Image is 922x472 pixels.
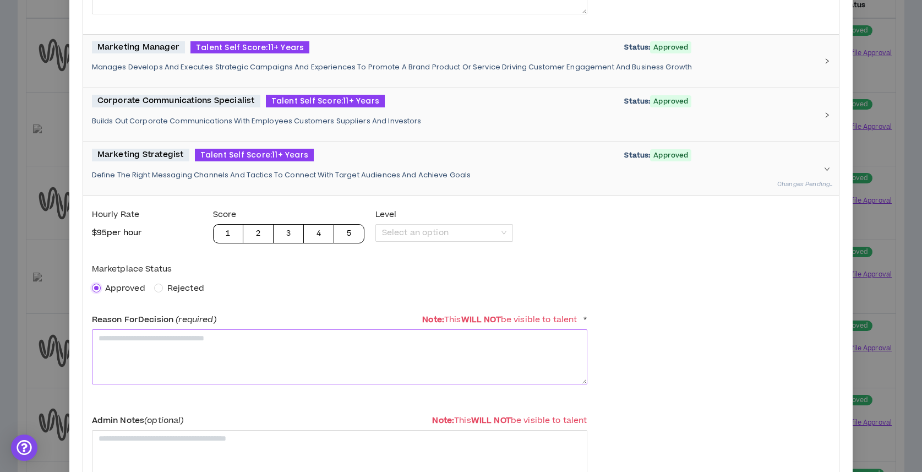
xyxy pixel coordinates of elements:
[144,415,183,426] i: (optional)
[83,88,839,142] div: Corporate Communications SpecialistTalent Self Score:11+ YearsStatus:ApprovedBuilds Out Corporate...
[266,95,385,107] span: Talent Self Score: 11+ Years
[375,205,513,224] label: Level
[824,166,830,172] span: right
[92,170,817,180] p: Define The Right Messaging Channels And Tactics To Connect With Target Audiences And Achieve Goals
[195,149,314,161] span: Talent Self Score: 11+ Years
[92,149,189,161] span: Marketing Strategist
[105,283,145,294] span: Approved
[461,314,501,325] b: WILL NOT
[226,228,230,240] p: 1
[824,112,830,118] span: right
[422,314,577,325] span: This be visible to talent
[422,314,444,325] b: Note:
[650,95,691,107] span: Approved
[83,142,839,196] div: Marketing StrategistTalent Self Score:11+ YearsStatus:ApprovedDefine The Right Messaging Channels...
[167,283,204,294] span: Rejected
[92,259,587,279] label: Marketplace Status
[624,96,650,106] span: Status:
[432,415,454,426] b: Note:
[92,41,185,54] span: Marketing Manager
[92,95,260,107] span: Corporate Communications Specialist
[624,42,650,52] span: Status:
[92,116,817,126] p: Builds Out Corporate Communications With Employees Customers Suppliers And Investors
[213,205,364,224] label: Score
[176,314,216,325] i: (required)
[471,415,511,426] b: WILL NOT
[83,35,839,88] div: Marketing ManagerTalent Self Score:11+ YearsStatus:ApprovedManages Develops And Executes Strategi...
[624,150,650,160] span: Status:
[92,62,817,72] p: Manages Develops And Executes Strategic Campaigns And Experiences To Promote A Brand Product Or S...
[650,149,691,161] span: Approved
[11,435,37,461] div: Open Intercom Messenger
[92,314,216,325] span: Reason For Decision
[650,41,691,53] span: Approved
[92,415,184,426] span: Admin Notes
[92,227,202,238] p: $ 95 per hour
[432,415,587,426] span: This be visible to talent
[347,228,351,240] p: 5
[317,228,321,240] p: 4
[286,228,291,240] p: 3
[256,228,260,240] p: 2
[777,180,832,189] span: Changes Pending..
[190,41,309,54] span: Talent Self Score: 11+ Years
[824,58,830,64] span: right
[92,205,202,224] label: Hourly Rate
